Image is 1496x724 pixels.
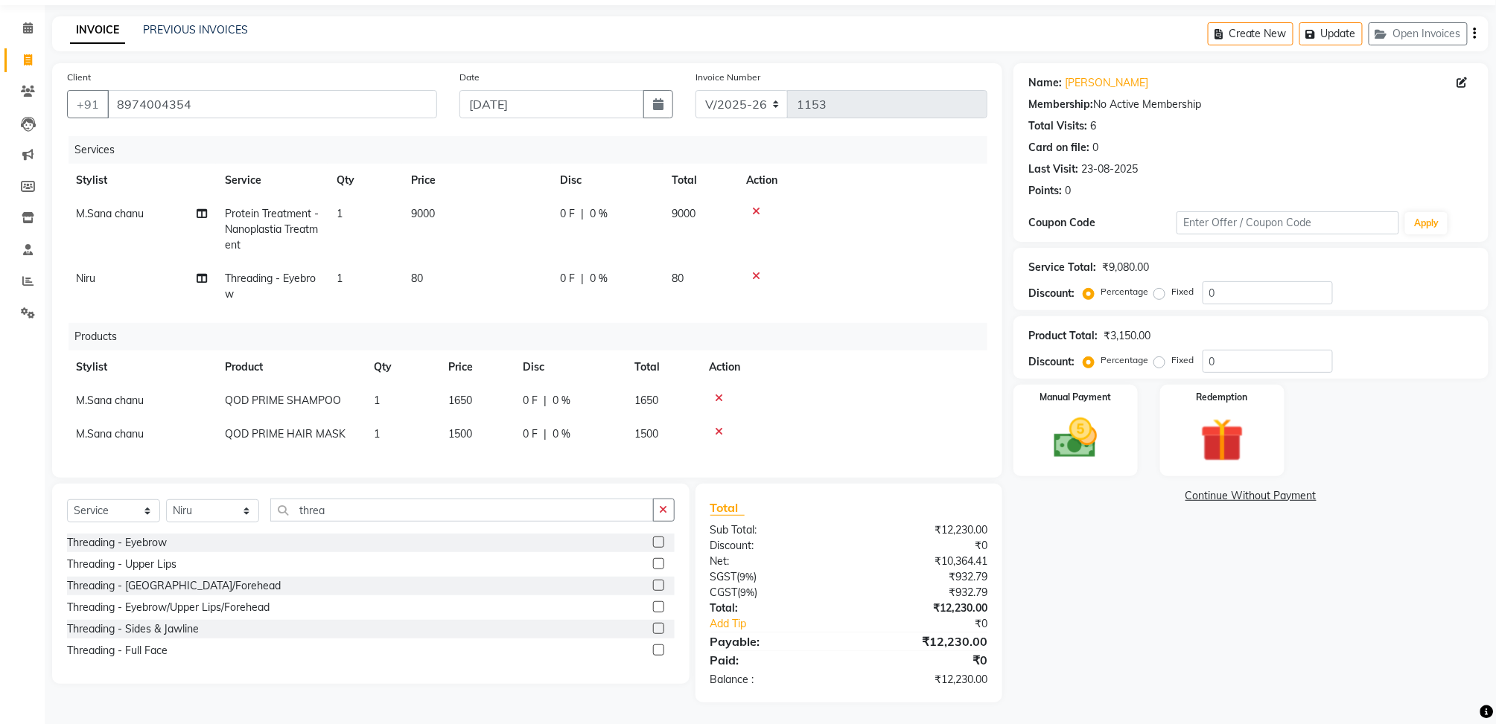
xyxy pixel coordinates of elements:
span: 9000 [672,207,696,220]
div: Threading - Eyebrow [67,535,167,551]
div: No Active Membership [1028,97,1474,112]
div: ( ) [699,569,849,585]
th: Disc [551,164,663,197]
div: 0 [1092,140,1098,156]
div: ₹9,080.00 [1102,260,1149,275]
div: Total: [699,600,849,616]
div: Services [69,136,999,164]
span: 9% [740,571,754,583]
label: Redemption [1197,391,1248,404]
span: | [581,271,584,286]
span: 9000 [411,207,435,220]
input: Search or Scan [270,499,654,522]
div: Membership: [1028,97,1093,112]
div: ₹0 [873,616,999,632]
label: Manual Payment [1040,391,1111,404]
label: Invoice Number [696,71,760,84]
div: Discount: [699,538,849,554]
div: Card on file: [1028,140,1089,156]
button: Open Invoices [1369,22,1468,45]
div: Discount: [1028,354,1075,370]
span: Niru [76,272,95,285]
div: Threading - Upper Lips [67,557,176,572]
button: Apply [1405,212,1448,234]
div: 6 [1090,118,1096,134]
th: Disc [514,350,626,384]
span: 1500 [448,427,472,441]
div: ₹932.79 [849,585,999,600]
div: ( ) [699,585,849,600]
span: Threading - Eyebrow [225,272,316,301]
label: Client [67,71,91,84]
th: Qty [328,164,402,197]
span: 0 % [590,271,608,286]
span: QOD PRIME SHAMPOO [225,394,341,407]
div: Service Total: [1028,260,1096,275]
div: Last Visit: [1028,161,1078,177]
span: 9% [741,586,755,598]
button: +91 [67,90,109,118]
label: Fixed [1171,353,1194,367]
th: Product [216,350,365,384]
a: Add Tip [699,616,874,632]
div: ₹12,230.00 [849,632,999,650]
div: Threading - Eyebrow/Upper Lips/Forehead [67,600,270,615]
a: INVOICE [70,17,125,44]
th: Stylist [67,350,216,384]
th: Stylist [67,164,216,197]
th: Action [700,350,987,384]
span: 1 [374,394,380,407]
div: Paid: [699,651,849,669]
div: ₹10,364.41 [849,554,999,569]
img: _gift.svg [1187,413,1258,467]
span: 1 [337,272,343,285]
div: Product Total: [1028,328,1098,344]
div: Threading - [GEOGRAPHIC_DATA]/Forehead [67,578,281,594]
div: Coupon Code [1028,215,1177,231]
div: ₹0 [849,651,999,669]
th: Service [216,164,328,197]
button: Create New [1208,22,1293,45]
div: 0 [1065,183,1071,199]
span: | [544,393,547,409]
input: Search by Name/Mobile/Email/Code [107,90,437,118]
span: 1 [337,207,343,220]
div: Payable: [699,632,849,650]
div: Threading - Full Face [67,643,168,659]
span: 0 F [560,206,575,222]
span: 0 F [523,426,538,442]
label: Percentage [1101,353,1148,367]
span: 0 % [590,206,608,222]
img: _cash.svg [1040,413,1111,464]
span: M.Sana chanu [76,427,144,441]
a: [PERSON_NAME] [1065,75,1148,91]
span: 0 F [523,393,538,409]
div: Threading - Sides & Jawline [67,621,199,637]
span: M.Sana chanu [76,394,144,407]
div: Sub Total: [699,522,849,538]
span: | [544,426,547,442]
span: 0 F [560,271,575,286]
th: Action [737,164,987,197]
span: 1650 [634,394,658,407]
div: ₹3,150.00 [1104,328,1150,344]
div: Discount: [1028,286,1075,301]
span: Total [710,500,745,516]
div: Total Visits: [1028,118,1087,134]
div: ₹12,230.00 [849,600,999,616]
a: PREVIOUS INVOICES [143,23,248,36]
div: ₹12,230.00 [849,672,999,688]
div: Balance : [699,672,849,688]
a: Continue Without Payment [1016,488,1486,504]
div: Name: [1028,75,1062,91]
div: ₹0 [849,538,999,554]
th: Price [439,350,514,384]
div: Net: [699,554,849,569]
div: ₹932.79 [849,569,999,585]
span: 1 [374,427,380,441]
span: | [581,206,584,222]
span: 80 [411,272,423,285]
span: 80 [672,272,684,285]
span: 0 % [553,426,570,442]
button: Update [1299,22,1363,45]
